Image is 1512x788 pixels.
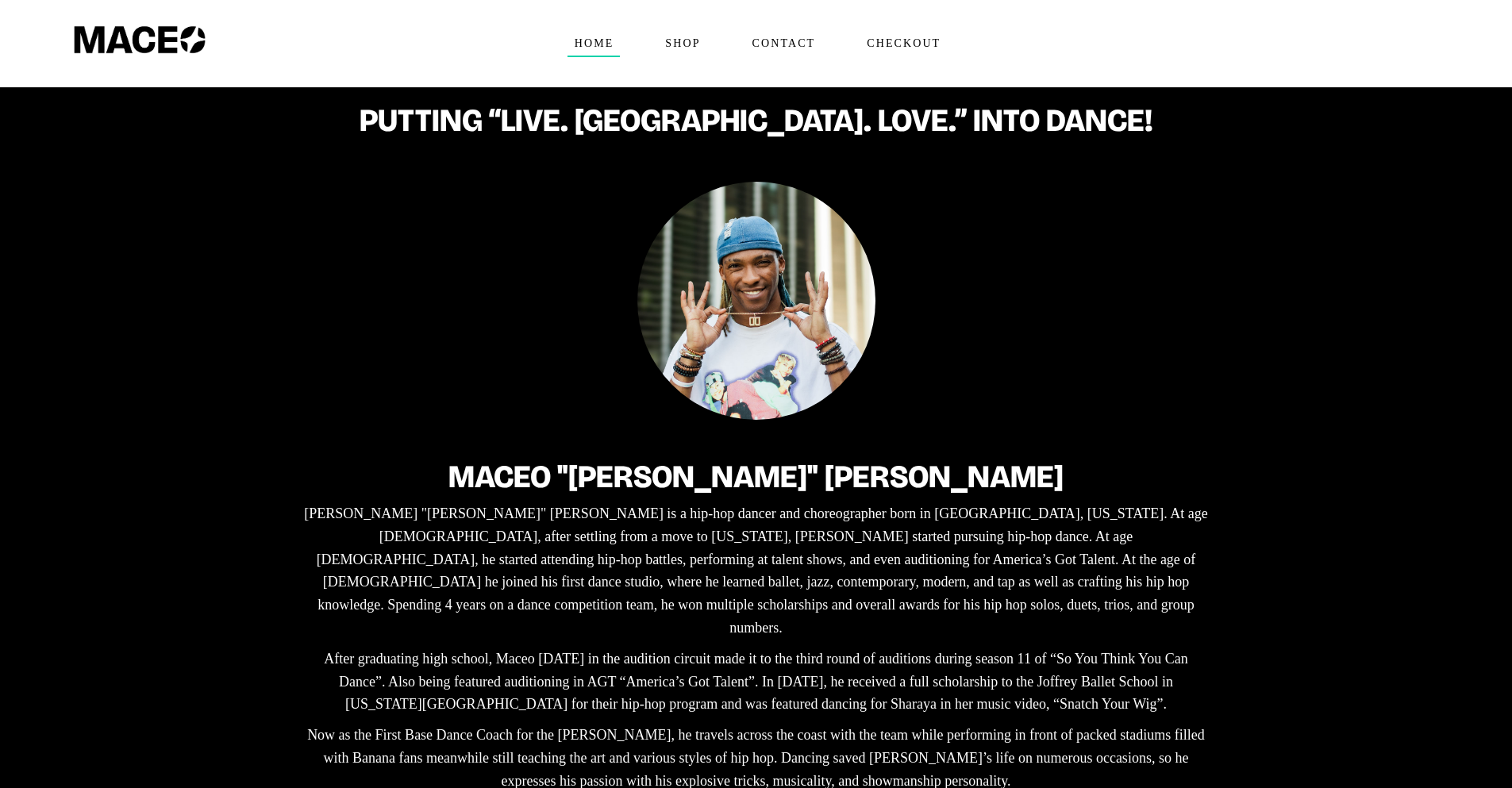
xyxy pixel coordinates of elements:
[300,459,1213,494] h2: Maceo "[PERSON_NAME]" [PERSON_NAME]
[637,182,875,420] img: Maceo Harrison
[300,502,1213,640] p: [PERSON_NAME] "[PERSON_NAME]" [PERSON_NAME] is a hip-hop dancer and choreographer born in [GEOGRA...
[567,31,621,56] span: Home
[300,648,1213,716] p: After graduating high school, Maceo [DATE] in the audition circuit made it to the third round of ...
[658,31,706,56] span: Shop
[860,31,947,56] span: Checkout
[745,31,822,56] span: Contact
